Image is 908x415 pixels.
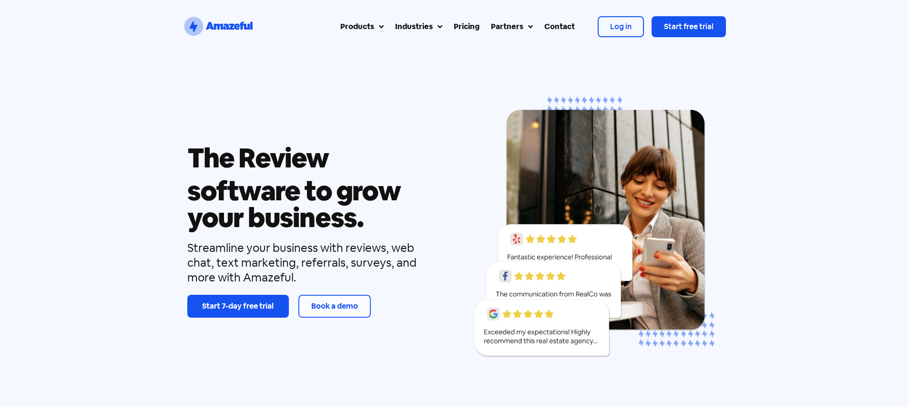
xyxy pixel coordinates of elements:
a: SVG link [183,15,254,38]
div: 1 of 5 [468,89,721,371]
span: The [187,142,235,174]
a: Partners [485,15,539,38]
a: Start free trial [652,16,726,37]
a: Products [335,15,389,38]
div: Streamline your business with reviews, web chat, text marketing, referrals, surveys, and more wit... [187,240,441,285]
a: Book a demo [298,295,371,318]
a: Log in [598,16,644,37]
span: Log in [610,21,632,31]
a: Industries [389,15,448,38]
a: Start 7-day free trial [187,295,289,318]
div: Partners [491,21,523,32]
img: Reviews 2 [468,89,721,371]
a: Pricing [448,15,485,38]
span: Book a demo [311,301,358,311]
div: Products [340,21,374,32]
span: Start 7-day free trial [202,301,274,311]
div: Industries [395,21,433,32]
span: Start free trial [664,21,714,31]
div: Pricing [454,21,480,32]
div: Contact [544,21,575,32]
h1: software to grow your business. [187,177,441,231]
a: Contact [539,15,581,38]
